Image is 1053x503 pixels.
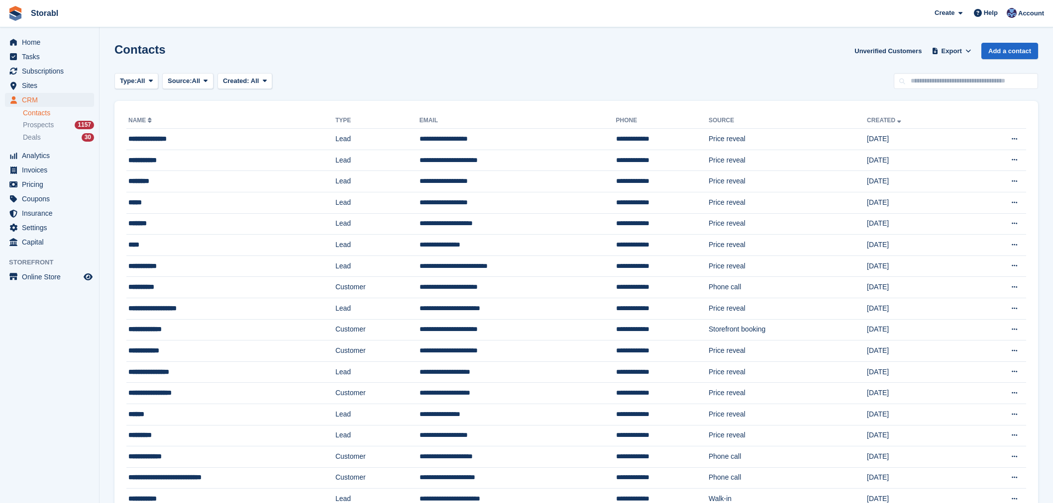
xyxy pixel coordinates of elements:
td: [DATE] [867,235,968,256]
td: [DATE] [867,446,968,468]
td: Lead [335,361,420,383]
span: Sites [22,79,82,92]
a: Unverified Customers [850,43,926,59]
span: Prospects [23,120,54,130]
td: Price reveal [709,340,867,362]
span: Storefront [9,257,99,267]
td: Lead [335,192,420,213]
td: [DATE] [867,213,968,235]
td: [DATE] [867,277,968,298]
a: menu [5,163,94,177]
td: Lead [335,255,420,277]
span: Export [942,46,962,56]
span: Created: [223,77,249,84]
a: Created [867,117,903,124]
a: Deals 30 [23,132,94,143]
span: All [251,77,259,84]
td: Price reveal [709,235,867,256]
div: 1157 [75,121,94,129]
td: Lead [335,171,420,192]
td: [DATE] [867,171,968,192]
td: [DATE] [867,425,968,446]
span: Invoices [22,163,82,177]
td: Price reveal [709,192,867,213]
a: menu [5,235,94,249]
td: [DATE] [867,255,968,277]
th: Source [709,113,867,129]
a: menu [5,177,94,191]
td: Lead [335,150,420,171]
a: Name [128,117,154,124]
span: Account [1018,8,1044,18]
th: Email [420,113,616,129]
span: Analytics [22,149,82,163]
a: Storabl [27,5,62,21]
td: [DATE] [867,298,968,319]
span: Deals [23,133,41,142]
img: Tegan Ewart [1007,8,1017,18]
span: All [137,76,145,86]
td: Customer [335,383,420,404]
a: menu [5,79,94,92]
td: Customer [335,446,420,468]
td: Customer [335,467,420,489]
span: CRM [22,93,82,107]
td: Customer [335,340,420,362]
td: [DATE] [867,467,968,489]
th: Phone [616,113,709,129]
td: [DATE] [867,404,968,425]
td: Phone call [709,467,867,489]
span: Help [984,8,998,18]
span: Tasks [22,50,82,64]
button: Created: All [217,73,272,89]
td: Price reveal [709,404,867,425]
button: Export [930,43,973,59]
span: Subscriptions [22,64,82,78]
th: Type [335,113,420,129]
td: Phone call [709,446,867,468]
td: Price reveal [709,150,867,171]
img: stora-icon-8386f47178a22dfd0bd8f6a31ec36ba5ce8667c1dd55bd0f319d3a0aa187defe.svg [8,6,23,21]
span: All [192,76,201,86]
td: Lead [335,404,420,425]
td: Price reveal [709,383,867,404]
td: Lead [335,235,420,256]
a: menu [5,64,94,78]
td: Price reveal [709,361,867,383]
a: menu [5,221,94,235]
a: Contacts [23,108,94,118]
a: menu [5,192,94,206]
h1: Contacts [114,43,166,56]
td: Price reveal [709,255,867,277]
span: Insurance [22,206,82,220]
a: menu [5,149,94,163]
td: Storefront booking [709,319,867,340]
div: 30 [82,133,94,142]
td: Price reveal [709,171,867,192]
a: Prospects 1157 [23,120,94,130]
td: [DATE] [867,192,968,213]
td: [DATE] [867,340,968,362]
span: Pricing [22,177,82,191]
td: Lead [335,425,420,446]
td: Phone call [709,277,867,298]
span: Coupons [22,192,82,206]
button: Source: All [162,73,213,89]
span: Source: [168,76,192,86]
a: menu [5,35,94,49]
td: Price reveal [709,298,867,319]
a: menu [5,50,94,64]
td: Price reveal [709,213,867,235]
a: menu [5,270,94,284]
a: menu [5,206,94,220]
td: [DATE] [867,150,968,171]
a: menu [5,93,94,107]
span: Capital [22,235,82,249]
span: Online Store [22,270,82,284]
button: Type: All [114,73,158,89]
td: [DATE] [867,383,968,404]
span: Home [22,35,82,49]
td: Customer [335,277,420,298]
span: Create [935,8,954,18]
td: [DATE] [867,129,968,150]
